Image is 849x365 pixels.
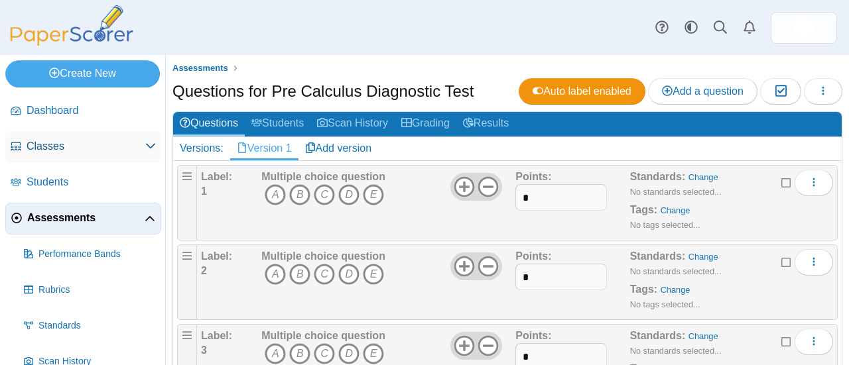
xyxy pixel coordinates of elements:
a: Change [688,252,718,262]
span: Assessments [27,211,145,225]
a: Scan History [310,112,395,136]
b: Points: [515,250,551,262]
span: Standards [38,319,156,333]
span: Dashboard [27,103,156,118]
b: Label: [201,250,232,262]
button: More options [795,249,833,276]
small: No tags selected... [630,299,700,309]
small: No standards selected... [630,266,722,276]
b: Points: [515,330,551,341]
a: Performance Bands [19,238,161,270]
a: Questions [173,112,245,136]
a: ps.B7yuFiroF87KfScy [771,12,837,44]
h1: Questions for Pre Calculus Diagnostic Test [172,80,474,103]
span: Classes [27,139,145,154]
a: Students [245,112,310,136]
div: Drag handle [177,244,197,320]
b: Multiple choice question [261,250,385,262]
a: Add version [298,137,379,160]
span: Auto label enabled [533,85,631,97]
a: Dashboard [5,95,161,127]
span: Assessments [172,63,228,73]
a: Change [688,331,718,341]
i: E [363,343,384,364]
i: D [338,184,359,205]
i: D [338,343,359,364]
i: E [363,264,384,285]
i: B [289,184,310,205]
b: Multiple choice question [261,330,385,341]
i: A [265,184,286,205]
b: 3 [201,344,207,356]
i: C [314,184,335,205]
button: More options [795,329,833,355]
a: Change [688,172,718,182]
a: Assessments [5,203,161,235]
b: 2 [201,265,207,276]
b: Multiple choice question [261,171,385,182]
i: D [338,264,359,285]
b: Points: [515,171,551,182]
small: No standards selected... [630,187,722,197]
button: More options [795,170,833,196]
a: Auto label enabled [519,78,645,105]
span: Rubrics [38,284,156,297]
b: 1 [201,185,207,197]
a: Create New [5,60,160,87]
a: Change [661,285,690,295]
a: Alerts [735,13,764,42]
i: C [314,343,335,364]
i: A [265,343,286,364]
b: Label: [201,171,232,182]
i: B [289,264,310,285]
a: Grading [395,112,456,136]
i: B [289,343,310,364]
img: PaperScorer [5,5,138,46]
a: Students [5,167,161,199]
b: Tags: [630,204,657,215]
a: Assessments [169,60,231,77]
i: C [314,264,335,285]
i: E [363,184,384,205]
small: No standards selected... [630,346,722,356]
a: Change [661,205,690,215]
b: Label: [201,330,232,341]
span: Carlos Chavez [793,17,815,38]
b: Standards: [630,171,686,182]
span: Performance Bands [38,248,156,261]
a: Results [456,112,515,136]
a: Add a question [648,78,757,105]
span: Students [27,175,156,189]
div: Versions: [173,137,230,160]
a: Rubrics [19,274,161,306]
a: Version 1 [230,137,298,160]
div: Drag handle [177,165,197,240]
b: Tags: [630,284,657,295]
b: Standards: [630,250,686,262]
a: PaperScorer [5,36,138,48]
span: Add a question [662,85,744,97]
a: Classes [5,131,161,163]
img: ps.B7yuFiroF87KfScy [793,17,815,38]
i: A [265,264,286,285]
a: Standards [19,310,161,342]
small: No tags selected... [630,220,700,230]
b: Standards: [630,330,686,341]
